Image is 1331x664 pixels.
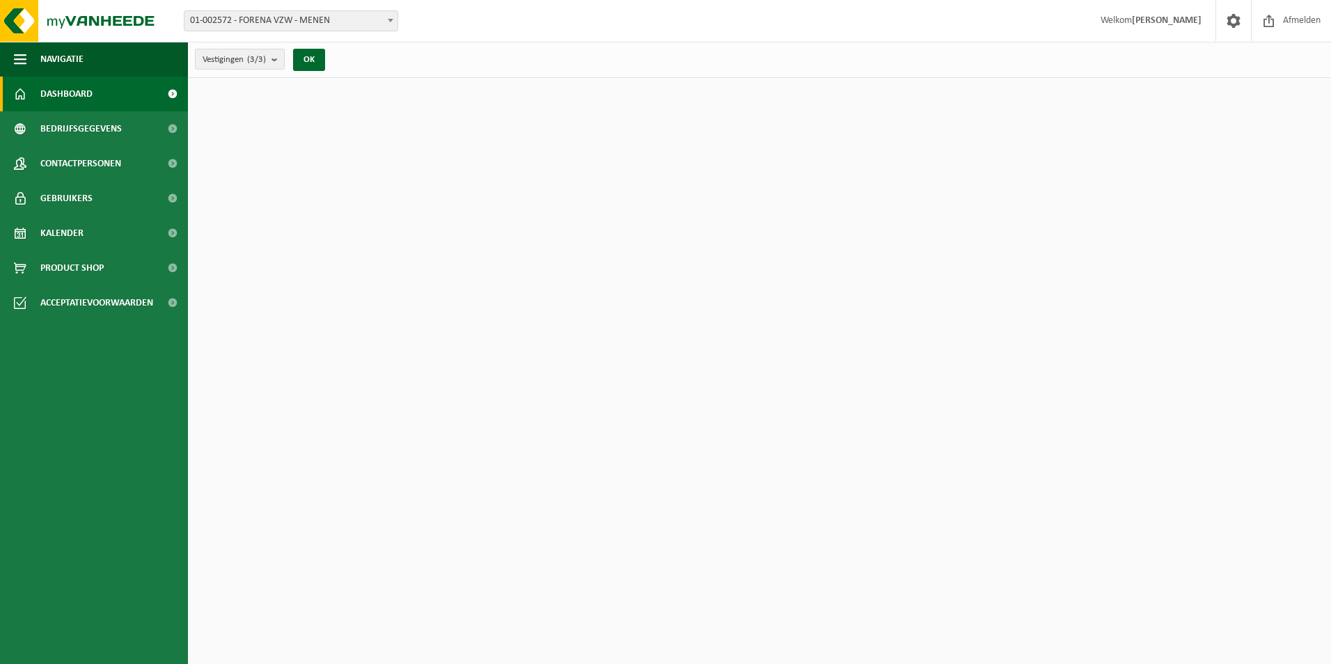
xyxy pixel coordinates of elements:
[203,49,266,70] span: Vestigingen
[40,146,121,181] span: Contactpersonen
[40,285,153,320] span: Acceptatievoorwaarden
[195,49,285,70] button: Vestigingen(3/3)
[40,111,122,146] span: Bedrijfsgegevens
[293,49,325,71] button: OK
[40,251,104,285] span: Product Shop
[184,11,397,31] span: 01-002572 - FORENA VZW - MENEN
[247,55,266,64] count: (3/3)
[40,42,84,77] span: Navigatie
[184,10,398,31] span: 01-002572 - FORENA VZW - MENEN
[40,216,84,251] span: Kalender
[40,77,93,111] span: Dashboard
[40,181,93,216] span: Gebruikers
[1132,15,1202,26] strong: [PERSON_NAME]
